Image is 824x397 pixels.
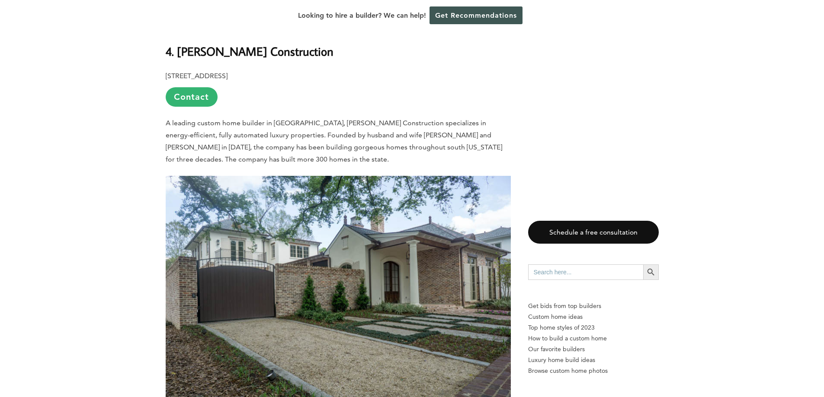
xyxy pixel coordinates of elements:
input: Search here... [528,264,643,280]
b: 4. [PERSON_NAME] Construction [166,44,333,59]
a: Browse custom home photos [528,365,659,376]
a: Get Recommendations [430,6,523,24]
svg: Search [646,267,656,277]
a: Luxury home build ideas [528,355,659,365]
p: [STREET_ADDRESS] [166,70,511,107]
a: Schedule a free consultation [528,221,659,244]
iframe: Drift Widget Chat Controller [658,335,814,387]
a: Top home styles of 2023 [528,322,659,333]
a: Custom home ideas [528,311,659,322]
a: Contact [166,87,218,107]
a: Our favorite builders [528,344,659,355]
p: Get bids from top builders [528,301,659,311]
a: How to build a custom home [528,333,659,344]
span: A leading custom home builder in [GEOGRAPHIC_DATA], [PERSON_NAME] Construction specializes in ene... [166,119,502,163]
